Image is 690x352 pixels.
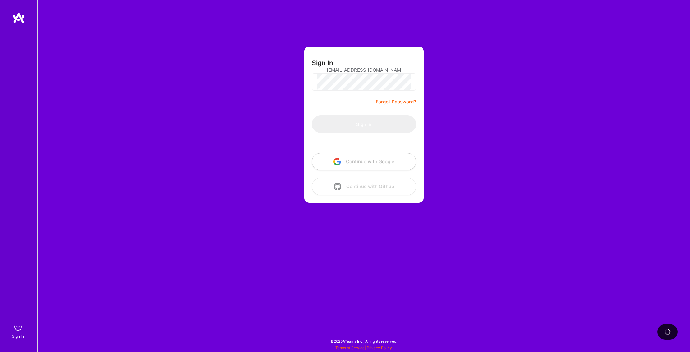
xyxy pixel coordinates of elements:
[327,62,401,78] input: Email...
[12,321,24,333] img: sign in
[335,345,365,350] a: Terms of Service
[12,12,25,24] img: logo
[312,59,333,67] h3: Sign In
[312,115,416,133] button: Sign In
[376,98,416,106] a: Forgot Password?
[333,158,341,165] img: icon
[312,153,416,170] button: Continue with Google
[12,333,24,340] div: Sign In
[335,345,392,350] span: |
[37,333,690,349] div: © 2025 ATeams Inc., All rights reserved.
[312,178,416,195] button: Continue with Github
[367,345,392,350] a: Privacy Policy
[334,183,341,190] img: icon
[13,321,24,340] a: sign inSign In
[663,328,671,336] img: loading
